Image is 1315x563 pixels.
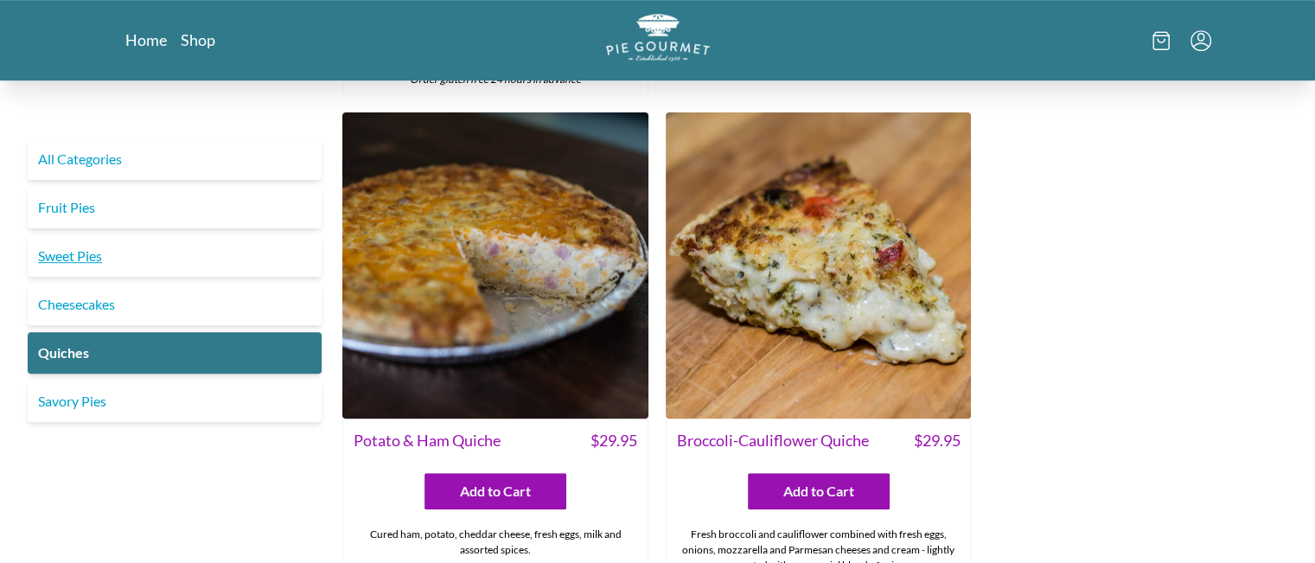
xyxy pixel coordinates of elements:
img: logo [606,14,710,61]
a: Logo [606,14,710,67]
a: Home [125,29,167,50]
span: Broccoli-Cauliflower Quiche [677,429,869,452]
span: Add to Cart [783,481,854,502]
button: Menu [1191,30,1211,51]
span: $ 29.95 [590,429,637,452]
button: Add to Cart [425,473,566,509]
img: Potato & Ham Quiche [342,112,648,419]
span: Potato & Ham Quiche [354,429,501,452]
button: Add to Cart [748,473,890,509]
a: All Categories [28,138,322,180]
a: Sweet Pies [28,235,322,277]
span: $ 29.95 [913,429,960,452]
a: Quiches [28,332,322,374]
span: Add to Cart [460,481,531,502]
a: Fruit Pies [28,187,322,228]
a: Shop [181,29,215,50]
img: Broccoli-Cauliflower Quiche [666,112,972,419]
a: Cheesecakes [28,284,322,325]
a: Savory Pies [28,381,322,422]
